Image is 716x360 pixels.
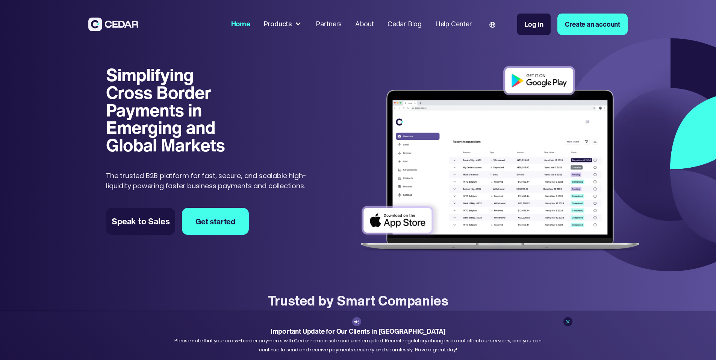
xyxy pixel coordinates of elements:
[525,19,543,29] div: Log in
[355,61,645,258] img: Dashboard of transactions
[388,19,422,29] div: Cedar Blog
[517,14,551,35] a: Log in
[316,19,342,29] div: Partners
[384,15,425,33] a: Cedar Blog
[432,15,475,33] a: Help Center
[489,22,495,28] img: world icon
[106,171,321,191] p: The trusted B2B platform for fast, secure, and scalable high-liquidity powering faster business p...
[231,19,250,29] div: Home
[260,16,306,33] div: Products
[312,15,345,33] a: Partners
[228,15,254,33] a: Home
[106,66,235,154] h1: Simplifying Cross Border Payments in Emerging and Global Markets
[435,19,472,29] div: Help Center
[182,208,249,235] a: Get started
[355,19,374,29] div: About
[106,208,175,235] a: Speak to Sales
[352,15,377,33] a: About
[557,14,628,35] a: Create an account
[264,19,292,29] div: Products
